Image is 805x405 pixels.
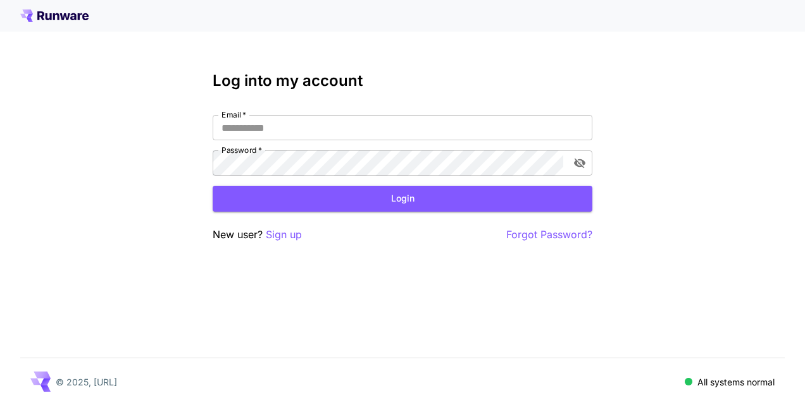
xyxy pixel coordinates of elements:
[213,72,592,90] h3: Log into my account
[697,375,775,389] p: All systems normal
[213,227,302,243] p: New user?
[222,109,246,120] label: Email
[568,152,591,174] button: toggle password visibility
[213,186,592,212] button: Login
[222,145,262,155] label: Password
[506,227,592,243] button: Forgot Password?
[266,227,302,243] button: Sign up
[56,375,117,389] p: © 2025, [URL]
